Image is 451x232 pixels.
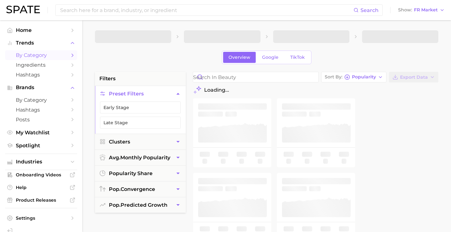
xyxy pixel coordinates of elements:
[109,155,170,161] span: monthly popularity
[16,117,66,123] span: Posts
[95,134,186,150] button: Clusters
[109,202,167,208] span: predicted growth
[414,8,438,12] span: FR Market
[100,101,181,113] button: Early Stage
[229,55,250,60] span: Overview
[16,185,66,190] span: Help
[5,50,77,60] a: by Category
[100,117,181,129] button: Late Stage
[99,75,116,82] span: filters
[16,40,66,46] span: Trends
[5,195,77,205] a: Product Releases
[16,72,66,78] span: Hashtags
[5,115,77,125] a: Posts
[95,181,186,197] button: pop.convergence
[321,72,386,82] button: Sort ByPopularity
[109,170,153,176] span: popularity share
[16,215,66,221] span: Settings
[5,25,77,35] a: Home
[5,95,77,105] a: by Category
[290,55,305,60] span: TikTok
[5,128,77,137] a: My Watchlist
[16,143,66,149] span: Spotlight
[223,52,256,63] a: Overview
[5,183,77,192] a: Help
[109,186,121,192] abbr: popularity index
[95,197,186,213] button: pop.predicted growth
[95,166,186,181] button: popularity share
[397,6,446,14] button: ShowFR Market
[5,70,77,80] a: Hashtags
[5,105,77,115] a: Hashtags
[5,213,77,223] a: Settings
[193,72,318,82] input: Search in beauty
[360,7,379,13] span: Search
[285,52,310,63] a: TikTok
[389,72,438,82] button: Export Data
[60,5,354,15] input: Search here for a brand, industry, or ingredient
[5,170,77,180] a: Onboarding Videos
[262,55,279,60] span: Google
[257,52,284,63] a: Google
[16,52,66,58] span: by Category
[204,87,229,93] span: Loading...
[16,159,66,165] span: Industries
[16,172,66,178] span: Onboarding Videos
[5,157,77,167] button: Industries
[109,202,121,208] abbr: popularity index
[5,38,77,48] button: Trends
[109,139,130,145] span: Clusters
[109,186,155,192] span: convergence
[16,85,66,90] span: Brands
[5,60,77,70] a: Ingredients
[16,107,66,113] span: Hashtags
[95,86,186,101] button: Preset Filters
[398,8,412,12] span: Show
[16,62,66,68] span: Ingredients
[16,27,66,33] span: Home
[325,75,342,79] span: Sort By
[16,130,66,136] span: My Watchlist
[109,155,120,161] abbr: average
[6,6,40,13] img: SPATE
[352,75,376,79] span: Popularity
[109,91,144,97] span: Preset Filters
[400,75,428,80] span: Export Data
[5,83,77,92] button: Brands
[16,97,66,103] span: by Category
[95,150,186,165] button: avg.monthly popularity
[5,141,77,150] a: Spotlight
[16,197,66,203] span: Product Releases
